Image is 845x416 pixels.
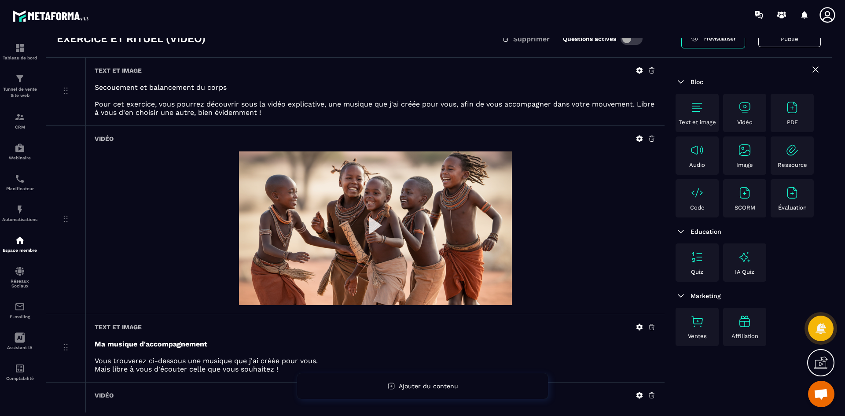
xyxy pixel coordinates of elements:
p: CRM [2,125,37,129]
p: Image [736,162,753,168]
img: thumbnail [239,151,512,305]
p: Secouement et balancement du corps [95,83,656,92]
div: Ouvrir le chat [808,381,834,407]
img: text-image no-wrap [785,100,799,114]
img: text-image no-wrap [738,143,752,157]
img: text-image no-wrap [738,100,752,114]
img: text-image no-wrap [738,186,752,200]
span: Supprimer [513,35,550,43]
p: Webinaire [2,155,37,160]
p: Pour cet exercice, vous pourrez découvrir sous la vidéo explicative, une musique que j'ai créée p... [95,100,656,117]
img: text-image no-wrap [690,100,704,114]
p: Tunnel de vente Site web [2,86,37,99]
span: Marketing [691,292,721,299]
p: Tableau de bord [2,55,37,60]
img: text-image [738,314,752,328]
span: Ajouter du contenu [399,383,458,390]
p: Affiliation [731,333,758,339]
h6: Vidéo [95,392,114,399]
p: E-mailing [2,314,37,319]
span: Education [691,228,721,235]
img: automations [15,143,25,153]
a: Prévisualiser [681,29,745,48]
p: SCORM [735,204,755,211]
p: Quiz [691,269,703,275]
h6: Text et image [95,324,142,331]
p: Automatisations [2,217,37,222]
a: automationsautomationsWebinaire [2,136,37,167]
a: schedulerschedulerPlanificateur [2,167,37,198]
p: Planificateur [2,186,37,191]
p: Assistant IA [2,345,37,350]
img: automations [15,204,25,215]
strong: Ma musique d'accompagnement [95,340,207,348]
p: Évaluation [778,204,807,211]
img: social-network [15,266,25,276]
img: formation [15,74,25,84]
a: automationsautomationsAutomatisations [2,198,37,228]
img: logo [12,8,92,24]
button: Publié [758,31,821,47]
label: Questions actives [563,35,616,42]
p: PDF [787,119,798,125]
p: Text et image [679,119,716,125]
h3: EXERCICE et RITUEL (vidéo) [57,32,206,46]
a: emailemailE-mailing [2,295,37,326]
a: formationformationTableau de bord [2,36,37,67]
a: social-networksocial-networkRéseaux Sociaux [2,259,37,295]
a: accountantaccountantComptabilité [2,357,37,387]
a: formationformationCRM [2,105,37,136]
img: formation [15,43,25,53]
h6: Vidéo [95,135,114,142]
p: Vidéo [737,119,753,125]
img: arrow-down [676,77,686,87]
img: text-image no-wrap [785,143,799,157]
p: Audio [689,162,705,168]
img: arrow-down [676,291,686,301]
a: automationsautomationsEspace membre [2,228,37,259]
span: Prévisualiser [703,36,736,42]
p: Ressource [778,162,807,168]
img: automations [15,235,25,246]
p: Mais libre à vous d'écouter celle que vous souhaitez ! [95,365,656,373]
a: Assistant IA [2,326,37,357]
h6: Text et image [95,67,142,74]
span: Bloc [691,78,703,85]
img: formation [15,112,25,122]
img: scheduler [15,173,25,184]
img: text-image no-wrap [690,250,704,264]
a: formationformationTunnel de vente Site web [2,67,37,105]
p: IA Quiz [735,269,754,275]
img: text-image no-wrap [690,143,704,157]
p: Code [690,204,705,211]
img: email [15,302,25,312]
img: arrow-down [676,226,686,237]
p: Ventes [688,333,707,339]
p: Comptabilité [2,376,37,381]
img: text-image no-wrap [690,314,704,328]
p: Espace membre [2,248,37,253]
img: text-image [738,250,752,264]
p: Vous trouverez ci-dessous une musique que j'ai créée pour vous. [95,357,656,365]
img: text-image no-wrap [690,186,704,200]
p: Réseaux Sociaux [2,279,37,288]
img: accountant [15,363,25,374]
img: text-image no-wrap [785,186,799,200]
